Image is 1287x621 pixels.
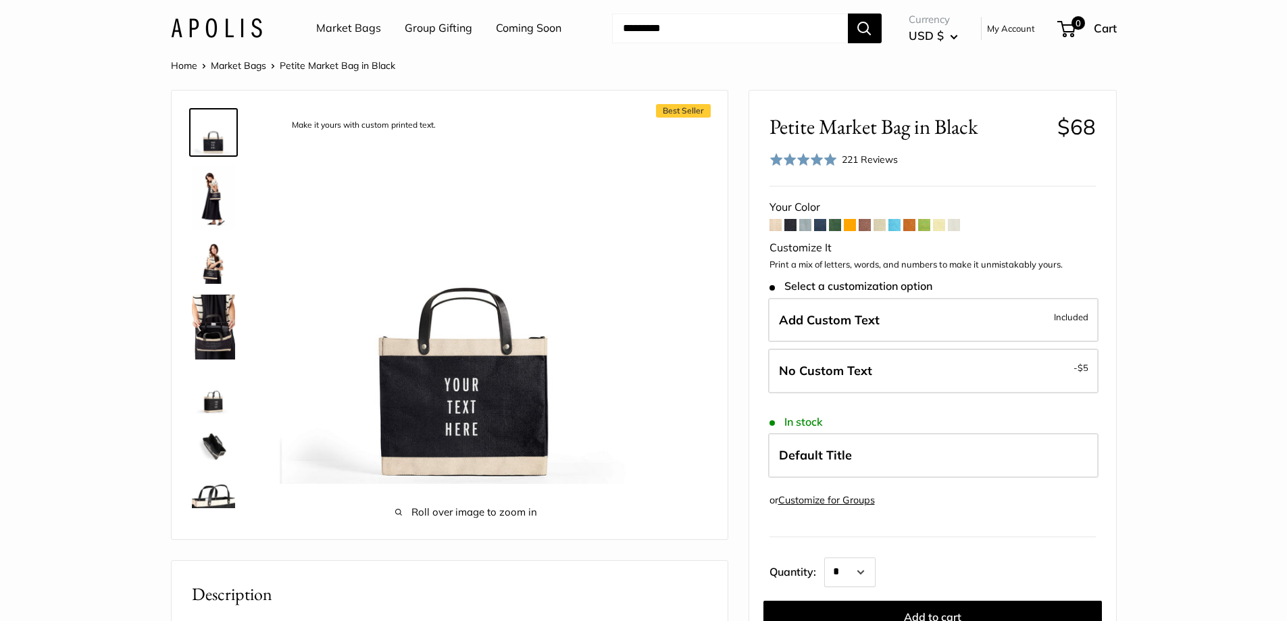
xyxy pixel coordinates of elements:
[909,28,944,43] span: USD $
[769,491,875,510] div: or
[192,111,235,154] img: description_Make it yours with custom printed text.
[1074,359,1088,376] span: -
[769,280,932,293] span: Select a customization option
[779,447,852,463] span: Default Title
[285,116,443,134] div: Make it yours with custom printed text.
[909,25,958,47] button: USD $
[987,20,1035,36] a: My Account
[405,18,472,39] a: Group Gifting
[280,503,653,522] span: Roll over image to zoom in
[192,295,235,359] img: Petite Market Bag in Black
[192,165,235,230] img: Petite Market Bag in Black
[909,10,958,29] span: Currency
[171,59,197,72] a: Home
[656,104,711,118] span: Best Seller
[1059,18,1117,39] a: 0 Cart
[778,494,875,506] a: Customize for Groups
[189,368,238,416] a: Petite Market Bag in Black
[211,59,266,72] a: Market Bags
[842,153,898,166] span: 221 Reviews
[769,197,1096,218] div: Your Color
[192,370,235,414] img: Petite Market Bag in Black
[280,111,653,484] img: description_Make it yours with custom printed text.
[779,363,872,378] span: No Custom Text
[171,18,262,38] img: Apolis
[192,424,235,468] img: description_Spacious inner area with room for everything.
[189,108,238,157] a: description_Make it yours with custom printed text.
[768,349,1099,393] label: Leave Blank
[1054,309,1088,325] span: Included
[768,433,1099,478] label: Default Title
[779,312,880,328] span: Add Custom Text
[192,478,235,522] img: description_Super soft leather handles.
[769,553,824,587] label: Quantity:
[768,298,1099,343] label: Add Custom Text
[769,238,1096,258] div: Customize It
[1057,114,1096,140] span: $68
[192,581,707,607] h2: Description
[189,162,238,232] a: Petite Market Bag in Black
[1078,362,1088,373] span: $5
[316,18,381,39] a: Market Bags
[1094,21,1117,35] span: Cart
[769,258,1096,272] p: Print a mix of letters, words, and numbers to make it unmistakably yours.
[848,14,882,43] button: Search
[280,59,395,72] span: Petite Market Bag in Black
[769,114,1047,139] span: Petite Market Bag in Black
[189,422,238,470] a: description_Spacious inner area with room for everything.
[192,241,235,284] img: Petite Market Bag in Black
[189,292,238,362] a: Petite Market Bag in Black
[496,18,561,39] a: Coming Soon
[189,476,238,524] a: description_Super soft leather handles.
[769,416,823,428] span: In stock
[171,57,395,74] nav: Breadcrumb
[612,14,848,43] input: Search...
[1071,16,1084,30] span: 0
[189,238,238,287] a: Petite Market Bag in Black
